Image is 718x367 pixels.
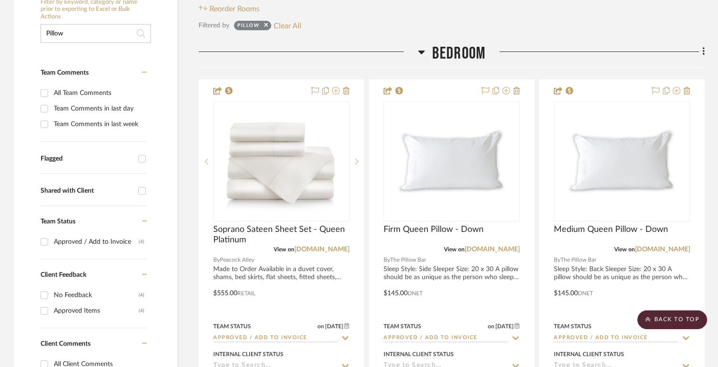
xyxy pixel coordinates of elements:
[384,256,390,265] span: By
[560,256,596,265] span: The Pillow Bar
[444,247,465,252] span: View on
[390,256,426,265] span: The Pillow Bar
[199,3,259,15] button: Reorder Rooms
[220,256,254,265] span: Peacock Alley
[554,224,668,235] span: Medium Queen Pillow - Down
[139,234,144,249] div: (4)
[488,324,494,329] span: on
[274,247,294,252] span: View on
[432,43,485,64] span: Bedroom
[41,155,134,163] div: Flagged
[213,350,284,358] div: Internal Client Status
[237,22,259,32] div: Pillow
[213,256,220,265] span: By
[41,24,151,43] input: Search within 4 results
[41,272,86,278] span: Client Feedback
[554,350,624,358] div: Internal Client Status
[41,69,89,76] span: Team Comments
[384,322,421,331] div: Team Status
[393,102,511,221] img: Firm Queen Pillow - Down
[41,187,134,195] div: Shared with Client
[294,246,350,253] a: [DOMAIN_NAME]
[213,334,338,343] input: Type to Search…
[384,334,509,343] input: Type to Search…
[199,20,229,31] div: Filtered by
[223,102,341,221] img: Soprano Sateen Sheet Set - Queen Platinum
[465,246,520,253] a: [DOMAIN_NAME]
[41,341,91,347] span: Client Comments
[554,322,592,331] div: Team Status
[554,334,679,343] input: Type to Search…
[614,247,635,252] span: View on
[54,85,144,101] div: All Team Comments
[384,224,484,235] span: Firm Queen Pillow - Down
[563,102,681,221] img: Medium Queen Pillow - Down
[209,3,259,15] span: Reorder Rooms
[384,350,454,358] div: Internal Client Status
[635,246,690,253] a: [DOMAIN_NAME]
[637,310,707,329] scroll-to-top-button: BACK TO TOP
[54,117,144,132] div: Team Comments in last week
[384,102,519,221] div: 0
[54,288,139,303] div: No Feedback
[54,234,139,249] div: Approved / Add to Invoice
[213,322,251,331] div: Team Status
[494,323,515,330] span: [DATE]
[554,256,560,265] span: By
[41,218,75,225] span: Team Status
[317,324,324,329] span: on
[54,101,144,116] div: Team Comments in last day
[54,303,139,318] div: Approved Items
[213,224,350,245] span: Soprano Sateen Sheet Set - Queen Platinum
[274,19,301,32] button: Clear All
[214,102,349,221] div: 0
[139,288,144,303] div: (4)
[324,323,344,330] span: [DATE]
[665,323,685,330] span: [DATE]
[139,303,144,318] div: (4)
